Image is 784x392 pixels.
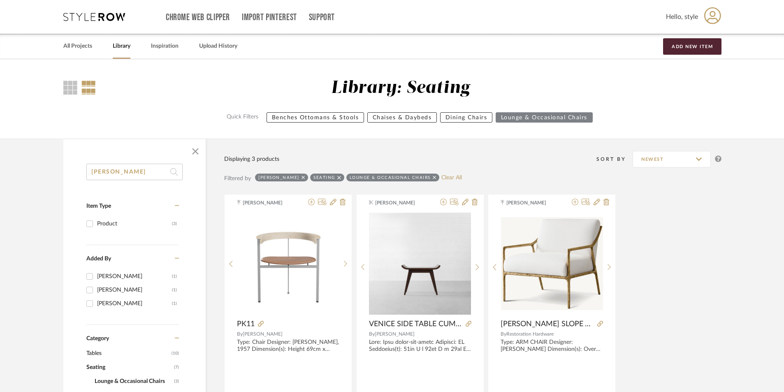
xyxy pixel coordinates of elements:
[350,175,431,180] div: Lounge & Occasional Chairs
[496,112,593,123] button: Lounge & Occasional Chairs
[243,332,283,336] span: [PERSON_NAME]
[86,360,172,374] span: Seating
[313,175,335,180] div: Seating
[375,199,427,206] span: [PERSON_NAME]
[172,283,177,297] div: (1)
[375,332,415,336] span: [PERSON_NAME]
[237,213,339,315] img: PK11
[172,347,179,360] span: (10)
[267,112,364,123] button: Benches Ottomans & Stools
[172,217,177,230] div: (3)
[501,339,603,353] div: Type: ARM CHAIR Designer: [PERSON_NAME] Dimension(s): Overall: 26½"W x 32½"D x 30"H Frame Height:...
[309,14,335,21] a: Support
[501,212,603,315] div: 0
[86,203,111,209] span: Item Type
[86,256,111,262] span: Added By
[369,320,462,329] span: VENICE SIDE TABLE CUM STOOL
[369,213,471,315] img: VENICE SIDE TABLE CUM STOOL
[666,12,698,22] span: Hello, style
[97,270,172,283] div: [PERSON_NAME]
[172,297,177,310] div: (1)
[95,374,172,388] span: Lounge & Occasional Chairs
[224,174,251,183] div: Filtered by
[501,320,594,329] span: [PERSON_NAME] SLOPE ARM CHAIR
[501,217,603,310] img: THADDEUS SLOPE ARM CHAIR
[506,199,558,206] span: [PERSON_NAME]
[97,297,172,310] div: [PERSON_NAME]
[166,14,230,21] a: Chrome Web Clipper
[174,361,179,374] span: (7)
[501,332,506,336] span: By
[187,143,204,160] button: Close
[151,41,179,52] a: Inspiration
[242,14,297,21] a: Import Pinterest
[97,217,172,230] div: Product
[596,155,633,163] div: Sort By
[506,332,554,336] span: Restoration Hardware
[243,199,295,206] span: [PERSON_NAME]
[258,175,299,180] div: [PERSON_NAME]
[172,270,177,283] div: (1)
[237,339,339,353] div: Type: Chair Designer: [PERSON_NAME], 1957 Dimension(s): Height 69cm x Width 64cm x Depth 44cm. Ma...
[663,38,721,55] button: Add New Item
[86,346,169,360] span: Tables
[199,41,237,52] a: Upload History
[86,164,183,180] input: Search within 3 results
[113,41,130,52] a: Library
[63,41,92,52] a: All Projects
[224,155,279,164] div: Displaying 3 products
[440,112,493,123] button: Dining Chairs
[367,112,437,123] button: Chaises & Daybeds
[237,320,255,329] span: PK11
[369,212,471,315] div: 0
[222,112,263,123] label: Quick Filters
[86,335,109,342] span: Category
[369,339,471,353] div: Lore: Ipsu dolor-sit-ametc Adipisci: EL Seddoeius(t): 51in U l 92et D m 29al E (55” A m 40” V q 4...
[369,332,375,336] span: By
[237,332,243,336] span: By
[331,78,470,99] div: Library: Seating
[174,375,179,388] span: (3)
[97,283,172,297] div: [PERSON_NAME]
[441,174,462,181] a: Clear All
